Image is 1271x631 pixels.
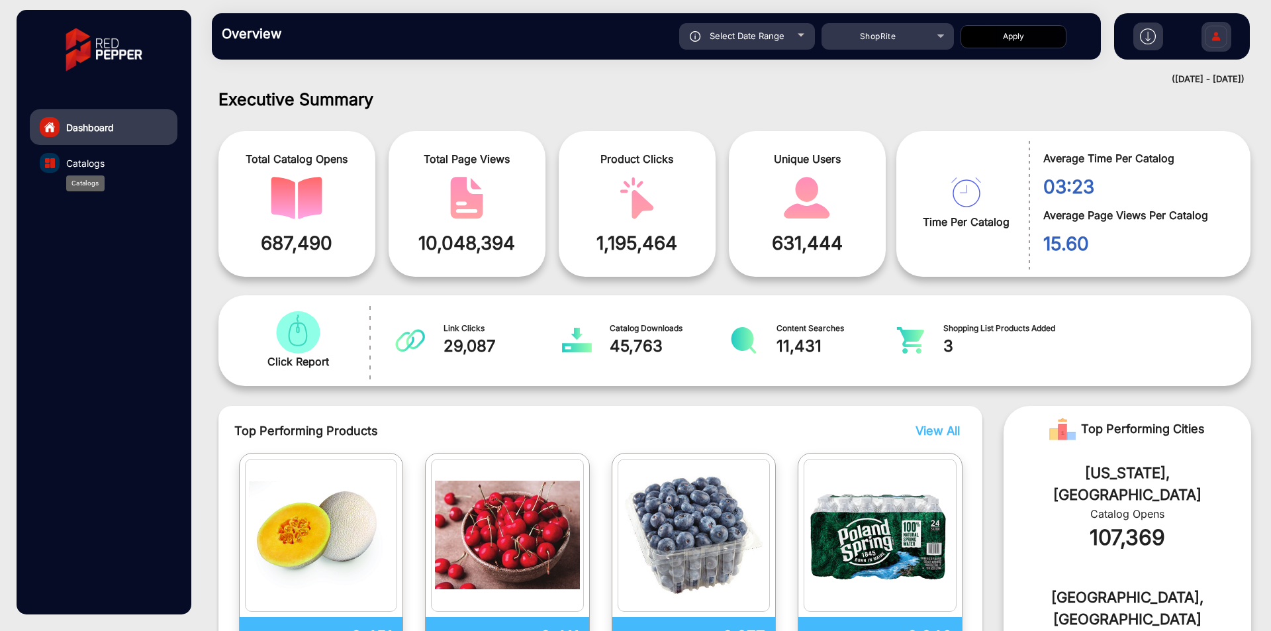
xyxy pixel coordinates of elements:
[622,463,767,608] img: catalog
[66,121,114,134] span: Dashboard
[228,229,365,257] span: 687,490
[399,229,536,257] span: 10,048,394
[218,89,1251,109] h1: Executive Summary
[234,422,792,440] span: Top Performing Products
[222,26,407,42] h3: Overview
[444,322,563,334] span: Link Clicks
[961,25,1066,48] button: Apply
[739,229,876,257] span: 631,444
[1081,416,1205,442] span: Top Performing Cities
[66,175,105,191] div: Catalogs
[610,322,730,334] span: Catalog Downloads
[44,121,56,133] img: home
[896,327,925,354] img: catalog
[569,151,706,167] span: Product Clicks
[66,156,105,170] span: Catalogs
[690,31,701,42] img: icon
[951,177,981,207] img: catalog
[1043,150,1231,166] span: Average Time Per Catalog
[1023,587,1231,630] div: [GEOGRAPHIC_DATA], [GEOGRAPHIC_DATA]
[395,327,425,354] img: catalog
[199,73,1245,86] div: ([DATE] - [DATE])
[271,177,322,219] img: catalog
[777,322,896,334] span: Content Searches
[1043,207,1231,223] span: Average Page Views Per Catalog
[56,17,152,83] img: vmg-logo
[610,334,730,358] span: 45,763
[562,327,592,354] img: catalog
[267,354,329,369] span: Click Report
[1023,506,1231,522] div: Catalog Opens
[569,229,706,257] span: 1,195,464
[781,177,833,219] img: catalog
[444,334,563,358] span: 29,087
[1043,230,1231,258] span: 15.60
[860,31,896,41] span: ShopRite
[228,151,365,167] span: Total Catalog Opens
[272,311,324,354] img: catalog
[611,177,663,219] img: catalog
[30,109,177,145] a: Dashboard
[435,463,580,608] img: catalog
[808,463,953,608] img: catalog
[1023,462,1231,506] div: [US_STATE], [GEOGRAPHIC_DATA]
[943,322,1063,334] span: Shopping List Products Added
[30,145,177,181] a: Catalogs
[943,334,1063,358] span: 3
[729,327,759,354] img: catalog
[1049,416,1076,442] img: Rank image
[45,158,55,168] img: catalog
[1202,15,1230,62] img: Sign%20Up.svg
[399,151,536,167] span: Total Page Views
[710,30,784,41] span: Select Date Range
[1043,173,1231,201] span: 03:23
[916,424,960,438] span: View All
[1023,522,1231,554] div: 107,369
[441,177,493,219] img: catalog
[777,334,896,358] span: 11,431
[249,463,394,608] img: catalog
[739,151,876,167] span: Unique Users
[1140,28,1156,44] img: h2download.svg
[912,422,957,440] button: View All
